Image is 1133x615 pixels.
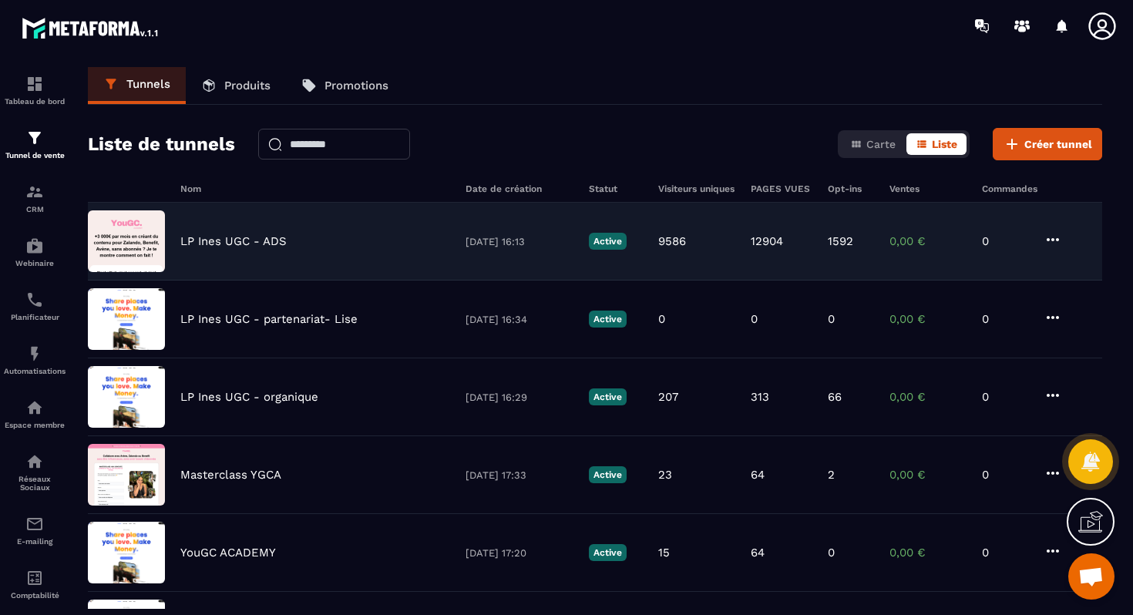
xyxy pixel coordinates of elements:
[25,75,44,93] img: formation
[589,544,627,561] p: Active
[658,234,686,248] p: 9586
[4,97,66,106] p: Tableau de bord
[88,129,235,160] h2: Liste de tunnels
[4,367,66,375] p: Automatisations
[828,183,874,194] h6: Opt-ins
[25,452,44,471] img: social-network
[982,234,1028,248] p: 0
[982,390,1028,404] p: 0
[982,546,1028,560] p: 0
[4,503,66,557] a: emailemailE-mailing
[180,312,358,326] p: LP Ines UGC - partenariat- Lise
[1024,136,1092,152] span: Créer tunnel
[25,237,44,255] img: automations
[751,546,765,560] p: 64
[4,205,66,213] p: CRM
[180,390,318,404] p: LP Ines UGC - organique
[88,67,186,104] a: Tunnels
[4,421,66,429] p: Espace membre
[982,312,1028,326] p: 0
[4,259,66,267] p: Webinaire
[751,468,765,482] p: 64
[658,468,672,482] p: 23
[866,138,896,150] span: Carte
[982,183,1037,194] h6: Commandes
[589,183,643,194] h6: Statut
[25,515,44,533] img: email
[751,183,812,194] h6: PAGES VUES
[186,67,286,104] a: Produits
[889,390,967,404] p: 0,00 €
[828,546,835,560] p: 0
[25,398,44,417] img: automations
[589,388,627,405] p: Active
[4,441,66,503] a: social-networksocial-networkRéseaux Sociaux
[828,312,835,326] p: 0
[88,288,165,350] img: image
[180,468,281,482] p: Masterclass YGCA
[4,313,66,321] p: Planificateur
[4,117,66,171] a: formationformationTunnel de vente
[25,129,44,147] img: formation
[466,469,573,481] p: [DATE] 17:33
[889,546,967,560] p: 0,00 €
[751,390,769,404] p: 313
[4,151,66,160] p: Tunnel de vente
[658,312,665,326] p: 0
[88,444,165,506] img: image
[466,314,573,325] p: [DATE] 16:34
[4,475,66,492] p: Réseaux Sociaux
[751,312,758,326] p: 0
[4,333,66,387] a: automationsautomationsAutomatisations
[889,234,967,248] p: 0,00 €
[324,79,388,92] p: Promotions
[932,138,957,150] span: Liste
[828,234,853,248] p: 1592
[589,233,627,250] p: Active
[88,522,165,583] img: image
[658,546,670,560] p: 15
[25,291,44,309] img: scheduler
[25,344,44,363] img: automations
[88,210,165,272] img: image
[4,63,66,117] a: formationformationTableau de bord
[466,547,573,559] p: [DATE] 17:20
[4,537,66,546] p: E-mailing
[126,77,170,91] p: Tunnels
[751,234,783,248] p: 12904
[889,468,967,482] p: 0,00 €
[993,128,1102,160] button: Créer tunnel
[4,225,66,279] a: automationsautomationsWebinaire
[466,183,573,194] h6: Date de création
[25,183,44,201] img: formation
[906,133,967,155] button: Liste
[828,390,842,404] p: 66
[25,569,44,587] img: accountant
[22,14,160,42] img: logo
[180,183,450,194] h6: Nom
[658,390,678,404] p: 207
[88,366,165,428] img: image
[4,279,66,333] a: schedulerschedulerPlanificateur
[982,468,1028,482] p: 0
[180,234,287,248] p: LP Ines UGC - ADS
[466,392,573,403] p: [DATE] 16:29
[889,312,967,326] p: 0,00 €
[466,236,573,247] p: [DATE] 16:13
[589,311,627,328] p: Active
[841,133,905,155] button: Carte
[180,546,276,560] p: YouGC ACADEMY
[1068,553,1115,600] a: Ouvrir le chat
[286,67,404,104] a: Promotions
[4,387,66,441] a: automationsautomationsEspace membre
[4,171,66,225] a: formationformationCRM
[658,183,735,194] h6: Visiteurs uniques
[589,466,627,483] p: Active
[4,557,66,611] a: accountantaccountantComptabilité
[889,183,967,194] h6: Ventes
[4,591,66,600] p: Comptabilité
[828,468,835,482] p: 2
[224,79,271,92] p: Produits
